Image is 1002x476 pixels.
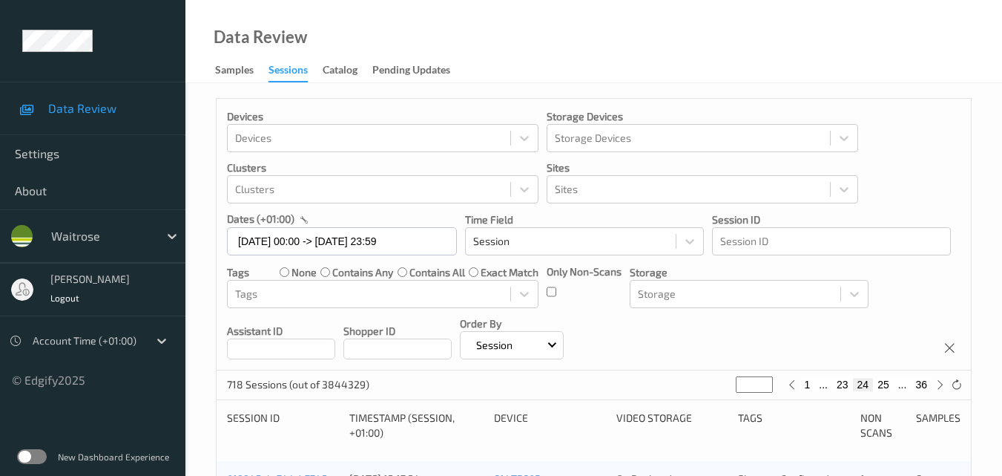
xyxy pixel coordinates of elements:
[227,411,339,440] div: Session ID
[712,212,951,227] p: Session ID
[215,60,268,81] a: Samples
[349,411,484,440] div: Timestamp (Session, +01:00)
[215,62,254,81] div: Samples
[323,60,372,81] a: Catalog
[227,212,294,226] p: dates (+01:00)
[227,109,538,124] p: Devices
[227,160,538,175] p: Clusters
[409,265,465,280] label: contains all
[814,378,832,391] button: ...
[343,324,452,339] p: Shopper ID
[372,60,465,81] a: Pending Updates
[547,160,858,175] p: Sites
[853,378,874,391] button: 24
[547,264,622,279] p: Only Non-Scans
[460,316,564,331] p: Order By
[800,378,815,391] button: 1
[894,378,912,391] button: ...
[332,265,393,280] label: contains any
[268,62,308,82] div: Sessions
[547,109,858,124] p: Storage Devices
[227,324,335,339] p: Assistant ID
[911,378,932,391] button: 36
[268,60,323,82] a: Sessions
[873,378,894,391] button: 25
[465,212,704,227] p: Time Field
[227,265,249,280] p: Tags
[860,411,905,440] div: Non Scans
[227,377,369,392] p: 718 Sessions (out of 3844329)
[916,411,960,440] div: Samples
[481,265,538,280] label: exact match
[630,265,868,280] p: Storage
[832,378,853,391] button: 23
[471,338,518,353] p: Session
[494,411,606,440] div: Device
[616,411,728,440] div: Video Storage
[738,411,850,440] div: Tags
[214,30,307,45] div: Data Review
[291,265,317,280] label: none
[323,62,357,81] div: Catalog
[372,62,450,81] div: Pending Updates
